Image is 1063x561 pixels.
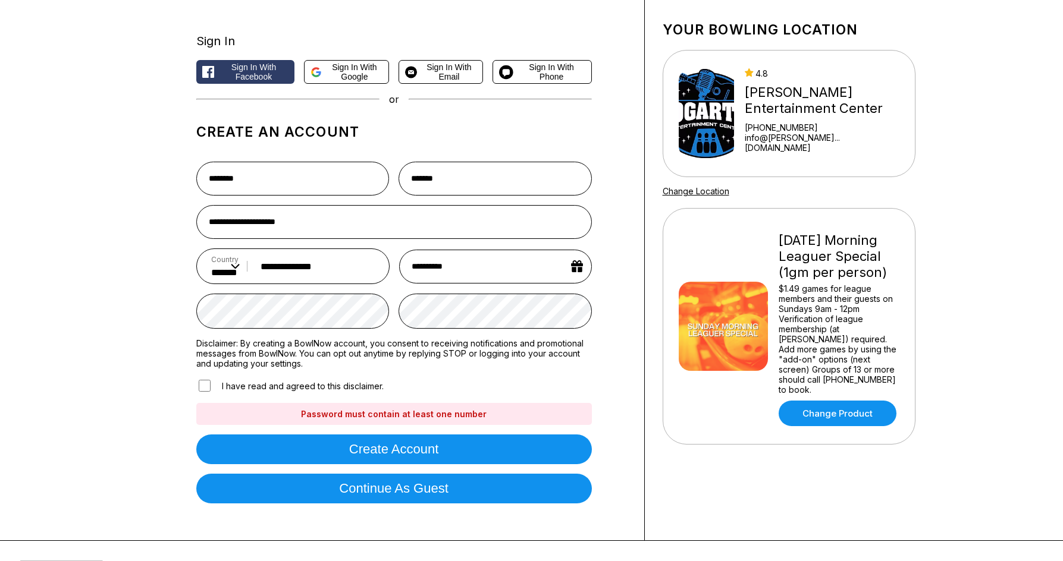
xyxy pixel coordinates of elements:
[196,34,592,48] div: Sign In
[745,122,899,133] div: [PHONE_NUMBER]
[196,93,592,105] div: or
[219,62,289,81] span: Sign in with Facebook
[679,282,768,371] img: Sunday Morning Leaguer Special (1gm per person)
[422,62,476,81] span: Sign in with Email
[196,60,295,84] button: Sign in with Facebook
[196,378,384,393] label: I have read and agreed to this disclaimer.
[196,338,592,368] label: Disclaimer: By creating a BowlNow account, you consent to receiving notifications and promotional...
[518,62,585,81] span: Sign in with Phone
[779,232,899,280] div: [DATE] Morning Leaguer Special (1gm per person)
[327,62,382,81] span: Sign in with Google
[199,380,211,392] input: I have read and agreed to this disclaimer.
[679,69,734,158] img: Bogart's Entertainment Center
[211,255,240,264] label: Country
[399,60,483,84] button: Sign in with Email
[745,68,899,78] div: 4.8
[196,474,592,503] button: Continue as guest
[196,434,592,464] button: Create account
[196,403,592,425] div: Password must contain at least one number
[663,21,915,38] h1: Your bowling location
[196,124,592,140] h1: Create an account
[745,133,899,153] a: info@[PERSON_NAME]...[DOMAIN_NAME]
[663,186,729,196] a: Change Location
[745,84,899,116] div: [PERSON_NAME] Entertainment Center
[304,60,388,84] button: Sign in with Google
[779,401,896,426] a: Change Product
[779,283,899,395] div: $1.49 games for league members and their guests on Sundays 9am - 12pm Verification of league memb...
[493,60,592,84] button: Sign in with Phone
